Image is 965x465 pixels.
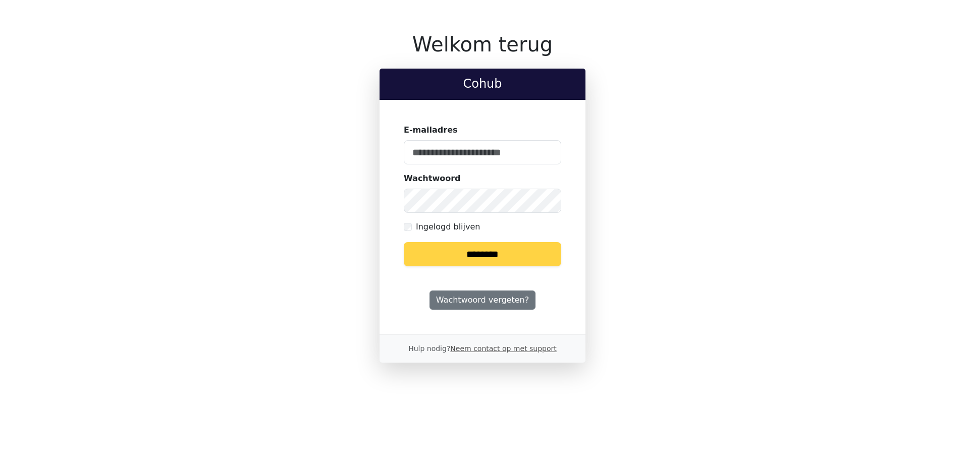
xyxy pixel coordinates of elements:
h1: Welkom terug [380,32,585,56]
small: Hulp nodig? [408,344,557,353]
label: Wachtwoord [404,172,461,185]
a: Wachtwoord vergeten? [430,290,535,310]
label: E-mailadres [404,124,458,136]
h2: Cohub [388,77,577,91]
label: Ingelogd blijven [416,221,480,233]
a: Neem contact op met support [450,344,556,353]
